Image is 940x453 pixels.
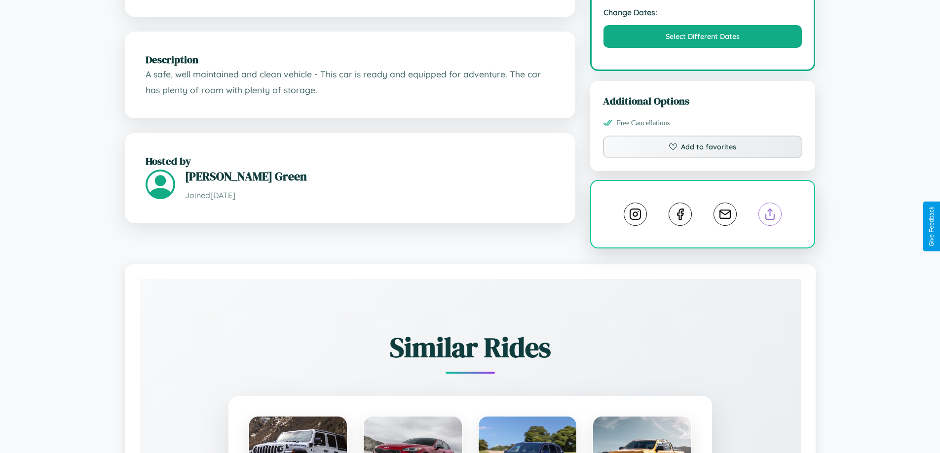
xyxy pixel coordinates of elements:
span: Free Cancellations [617,119,670,127]
div: Give Feedback [928,207,935,246]
p: Joined [DATE] [185,188,555,203]
h3: [PERSON_NAME] Green [185,168,555,184]
h2: Description [146,52,555,67]
h2: Similar Rides [174,328,766,366]
button: Add to favorites [603,136,803,158]
button: Select Different Dates [603,25,802,48]
h3: Additional Options [603,94,803,108]
h2: Hosted by [146,154,555,168]
p: A safe, well maintained and clean vehicle - This car is ready and equipped for adventure. The car... [146,67,555,98]
strong: Change Dates: [603,7,802,17]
